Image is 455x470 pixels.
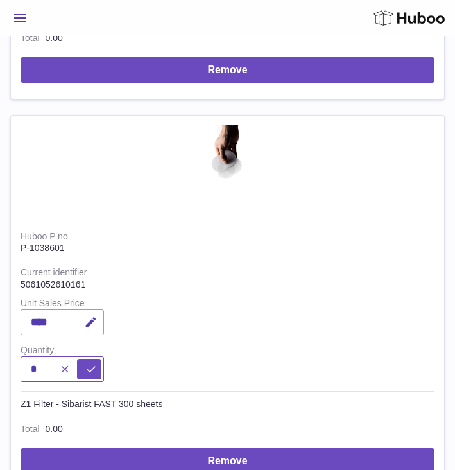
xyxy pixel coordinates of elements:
[21,391,434,417] td: Z1 Filter - Sibarist FAST 300 sheets
[21,297,88,309] label: Unit Sales Price
[21,57,434,83] button: Remove
[21,266,90,279] div: Current identifier
[45,424,62,434] span: 0.00
[21,344,57,356] label: Quantity
[21,32,43,44] label: Total
[21,279,434,291] div: 5061052610161
[21,242,434,254] div: P-1038601
[21,423,43,435] label: Total
[45,33,62,43] span: 0.00
[196,125,260,211] img: Z1 Filter - Sibarist FAST 300 sheets
[21,231,71,243] div: Huboo P no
